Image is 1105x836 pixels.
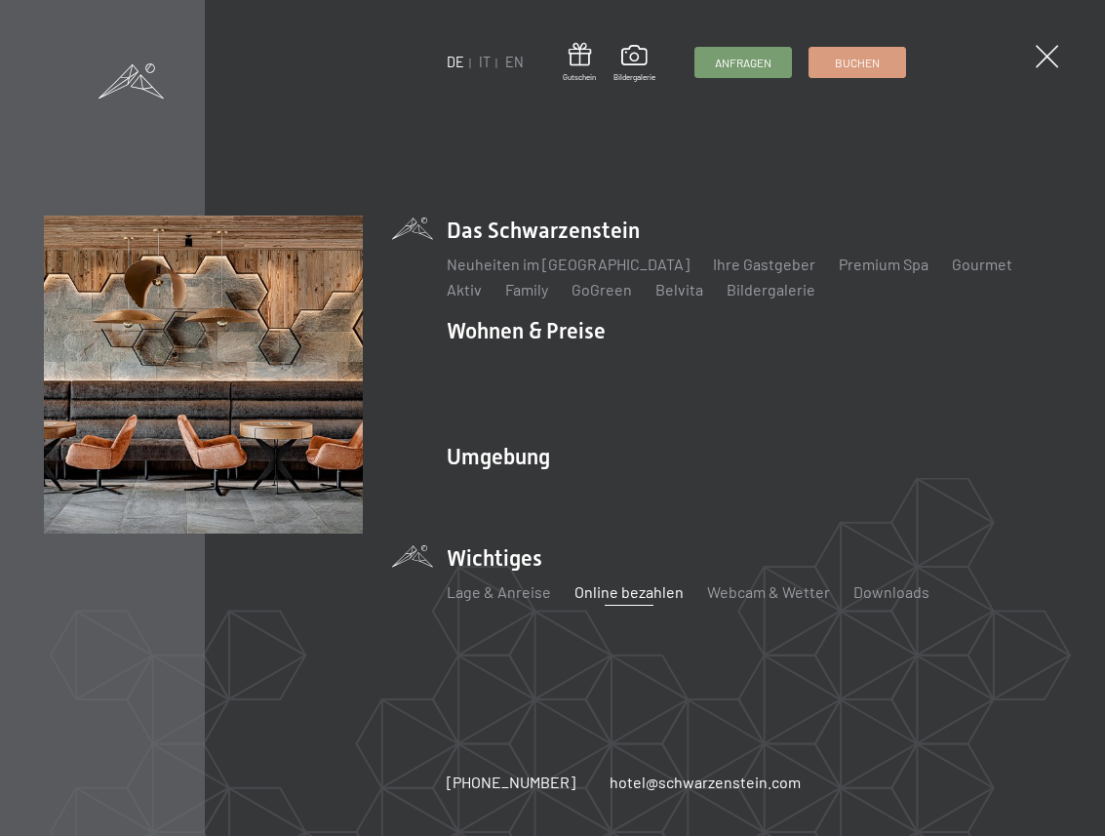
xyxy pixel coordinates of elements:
[613,45,655,82] a: Bildergalerie
[505,280,548,299] a: Family
[613,72,655,83] span: Bildergalerie
[572,280,632,299] a: GoGreen
[727,280,815,299] a: Bildergalerie
[44,216,362,534] img: Wellnesshotels - Bar - Spieltische - Kinderunterhaltung
[715,55,771,71] span: Anfragen
[809,48,905,77] a: Buchen
[835,55,880,71] span: Buchen
[447,582,551,601] a: Lage & Anreise
[952,255,1012,273] a: Gourmet
[479,54,491,70] a: IT
[707,582,830,601] a: Webcam & Wetter
[610,772,801,793] a: hotel@schwarzenstein.com
[447,54,464,70] a: DE
[505,54,524,70] a: EN
[713,255,815,273] a: Ihre Gastgeber
[563,43,596,83] a: Gutschein
[655,280,703,299] a: Belvita
[695,48,791,77] a: Anfragen
[853,582,929,601] a: Downloads
[447,772,575,793] a: [PHONE_NUMBER]
[447,255,690,273] a: Neuheiten im [GEOGRAPHIC_DATA]
[563,72,596,83] span: Gutschein
[447,280,482,299] a: Aktiv
[839,255,928,273] a: Premium Spa
[574,582,684,601] a: Online bezahlen
[447,773,575,791] span: [PHONE_NUMBER]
